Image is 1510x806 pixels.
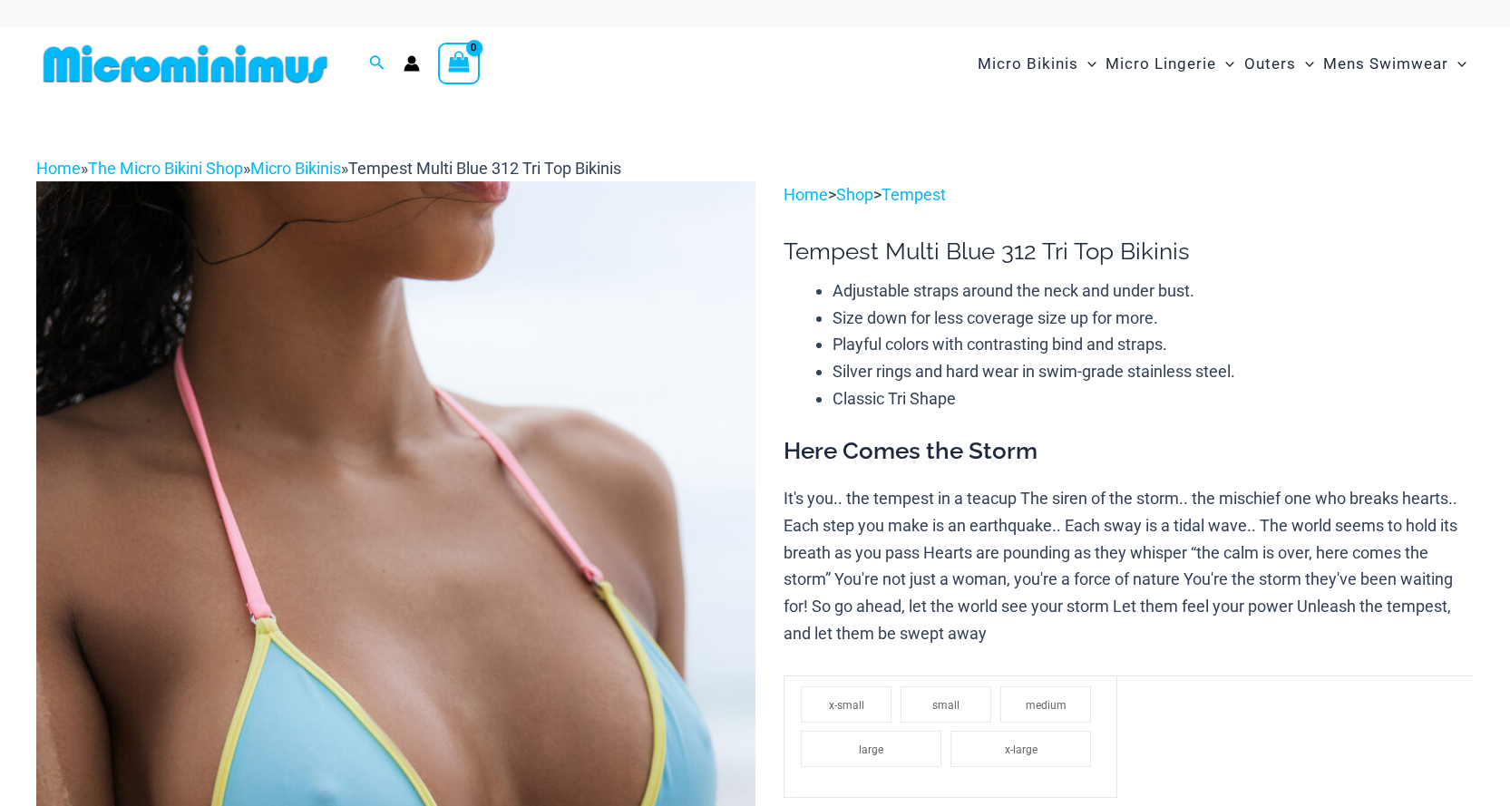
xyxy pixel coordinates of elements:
span: large [859,743,883,756]
li: x-small [801,686,891,723]
span: x-large [1005,743,1038,756]
a: Account icon link [404,55,420,72]
a: The Micro Bikini Shop [88,159,243,178]
span: Tempest Multi Blue 312 Tri Top Bikinis [348,159,621,178]
span: Mens Swimwear [1323,41,1448,87]
a: OutersMenu ToggleMenu Toggle [1240,36,1319,92]
li: large [801,731,941,767]
a: Home [36,159,81,178]
a: Micro BikinisMenu ToggleMenu Toggle [973,36,1101,92]
span: Micro Bikinis [978,41,1078,87]
span: x-small [829,699,864,712]
h3: Here Comes the Storm [784,436,1474,467]
span: » » » [36,159,621,178]
li: Classic Tri Shape [833,385,1474,413]
span: Menu Toggle [1296,41,1314,87]
span: Menu Toggle [1078,41,1096,87]
span: medium [1026,699,1067,712]
h1: Tempest Multi Blue 312 Tri Top Bikinis [784,238,1474,266]
li: Size down for less coverage size up for more. [833,305,1474,332]
span: Micro Lingerie [1106,41,1216,87]
li: Adjustable straps around the neck and under bust. [833,277,1474,305]
p: > > [784,181,1474,209]
img: MM SHOP LOGO FLAT [36,44,335,84]
li: Playful colors with contrasting bind and straps. [833,331,1474,358]
a: Shop [836,185,873,204]
a: Micro Bikinis [250,159,341,178]
a: Micro LingerieMenu ToggleMenu Toggle [1101,36,1239,92]
span: Menu Toggle [1216,41,1234,87]
a: Home [784,185,828,204]
nav: Site Navigation [970,34,1474,94]
li: Silver rings and hard wear in swim-grade stainless steel. [833,358,1474,385]
li: medium [1000,686,1091,723]
a: Tempest [882,185,946,204]
p: It's you.. the tempest in a teacup The siren of the storm.. the mischief one who breaks hearts.. ... [784,485,1474,646]
span: Menu Toggle [1448,41,1466,87]
a: View Shopping Cart, empty [438,43,480,84]
a: Mens SwimwearMenu ToggleMenu Toggle [1319,36,1471,92]
a: Search icon link [369,53,385,75]
span: small [932,699,960,712]
span: Outers [1244,41,1296,87]
li: x-large [950,731,1091,767]
li: small [901,686,991,723]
